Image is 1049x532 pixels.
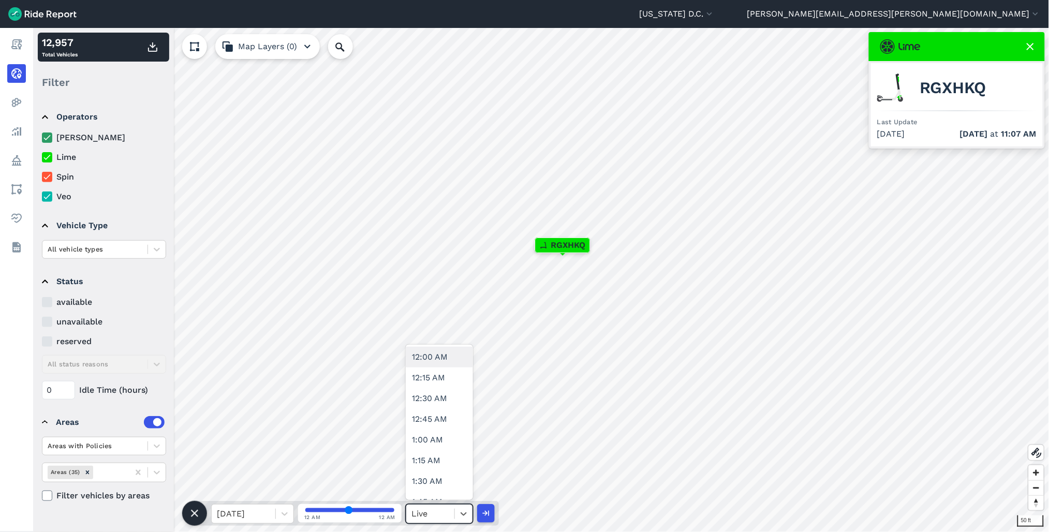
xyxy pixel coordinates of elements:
div: [DATE] [877,128,1037,140]
span: RGXHKQ [551,239,586,252]
summary: Status [42,267,165,296]
div: 1:15 AM [406,450,473,471]
button: Reset bearing to north [1029,495,1044,510]
div: 12,957 [42,35,78,50]
div: Areas [56,416,165,428]
span: RGXHKQ [920,82,986,94]
button: Map Layers (0) [215,34,320,59]
button: [PERSON_NAME][EMAIL_ADDRESS][PERSON_NAME][DOMAIN_NAME] [747,8,1041,20]
div: Total Vehicles [42,35,78,60]
button: Zoom in [1029,465,1044,480]
label: Filter vehicles by areas [42,490,166,502]
div: 50 ft [1017,515,1044,527]
img: Lime scooter [877,73,905,102]
span: at [960,128,1037,140]
span: Last Update [877,118,918,126]
div: 1:30 AM [406,471,473,492]
a: Realtime [7,64,26,83]
a: Heatmaps [7,93,26,112]
img: Ride Report [8,7,77,21]
button: [US_STATE] D.C. [639,8,715,20]
a: Analyze [7,122,26,141]
div: Idle Time (hours) [42,381,166,400]
label: Veo [42,190,166,203]
div: 12:45 AM [406,409,473,430]
div: Remove Areas (35) [82,466,93,479]
span: 12 AM [379,513,396,521]
summary: Vehicle Type [42,211,165,240]
div: 12:00 AM [406,347,473,367]
label: reserved [42,335,166,348]
summary: Operators [42,102,165,131]
div: Areas (35) [48,466,82,479]
div: 1:45 AM [406,492,473,512]
div: 12:15 AM [406,367,473,388]
button: Zoom out [1029,480,1044,495]
div: Filter [38,66,169,98]
label: Lime [42,151,166,164]
a: Areas [7,180,26,199]
img: Lime [880,39,921,54]
div: 1:00 AM [406,430,473,450]
label: [PERSON_NAME] [42,131,166,144]
input: Search Location or Vehicles [328,34,370,59]
label: unavailable [42,316,166,328]
span: 12 AM [304,513,321,521]
span: [DATE] [960,129,988,139]
span: 11:07 AM [1001,129,1037,139]
a: Health [7,209,26,228]
label: available [42,296,166,308]
div: 12:30 AM [406,388,473,409]
summary: Areas [42,408,165,437]
a: Policy [7,151,26,170]
a: Datasets [7,238,26,257]
a: Report [7,35,26,54]
label: Spin [42,171,166,183]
